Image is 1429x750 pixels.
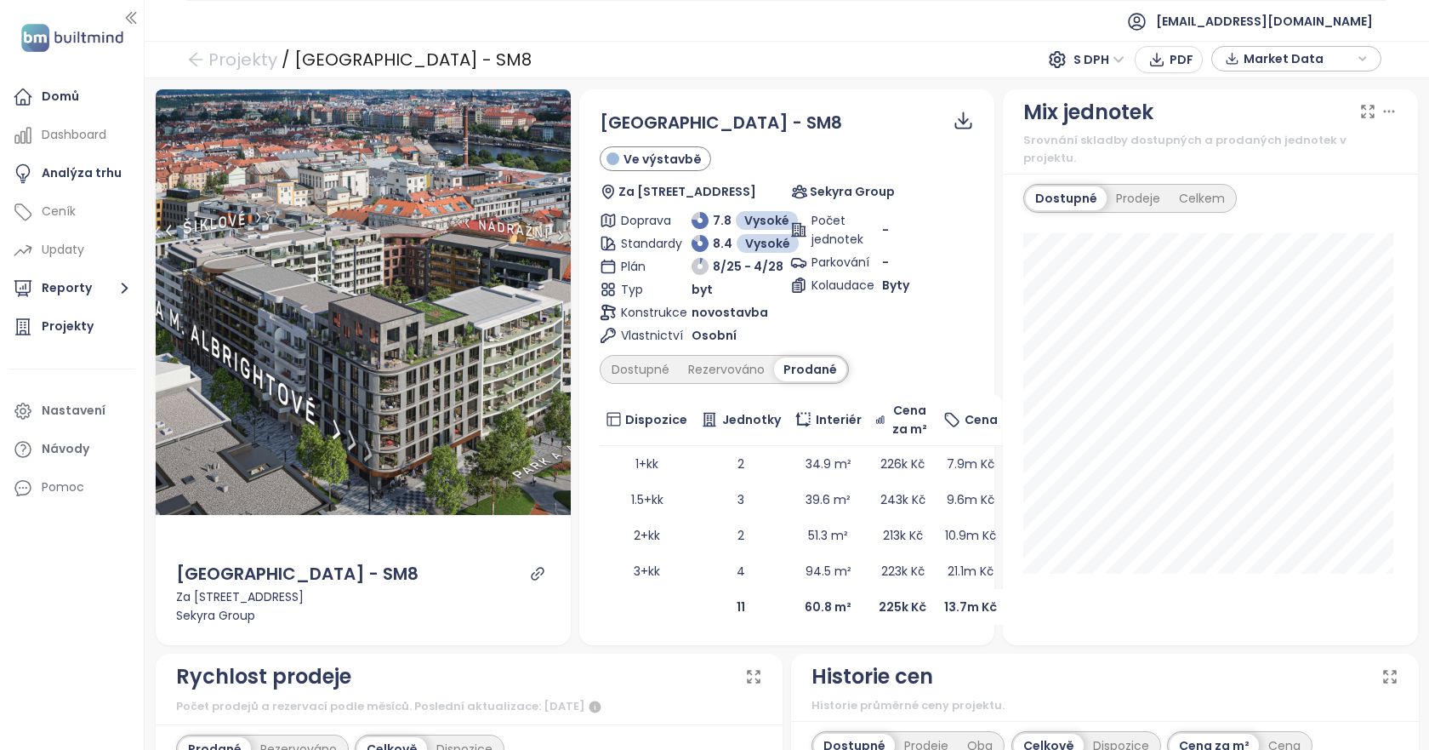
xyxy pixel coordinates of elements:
span: 223k Kč [881,563,925,580]
span: - [882,254,889,271]
div: [GEOGRAPHIC_DATA] - SM8 [176,561,418,587]
span: Za [STREET_ADDRESS] [618,182,756,201]
span: Jednotky [722,410,781,429]
div: Ceník [42,201,76,222]
div: Za [STREET_ADDRESS] [176,587,550,606]
td: 1.5+kk [600,482,695,518]
a: Návody [9,432,135,467]
div: Rychlost prodeje [176,661,351,693]
div: Celkem [1170,186,1234,210]
div: Pomoc [9,471,135,505]
span: Vysoké [745,234,790,253]
span: 226k Kč [880,455,925,472]
b: 13.7m Kč [944,598,997,615]
span: Standardy [621,234,667,253]
td: 3+kk [600,553,695,589]
div: Návody [42,438,89,460]
span: Typ [621,280,667,299]
span: 9.6m Kč [947,491,994,508]
span: Market Data [1244,46,1353,72]
div: Pomoc [42,477,84,498]
div: / [282,44,290,75]
span: novostavba [692,303,768,322]
span: Ve výstavbě [623,150,702,169]
span: Počet jednotek [811,211,857,249]
span: 8.4 [713,234,732,253]
div: Srovnání skladby dostupných a prodaných jednotek v projektu. [1023,132,1398,167]
a: link [530,566,545,581]
button: Reporty [9,272,135,306]
div: Počet prodejů a rezervací podle měsíců. Poslední aktualizace: [DATE] [176,697,763,718]
a: Projekty [9,310,135,344]
img: logo [16,20,128,55]
span: 7.8 [713,211,732,230]
button: PDF [1135,46,1203,73]
span: Cena [965,410,998,429]
div: button [1221,46,1372,72]
div: Prodeje [1107,186,1170,210]
div: Historie průměrné ceny projektu. [811,697,1398,714]
a: arrow-left Projekty [187,44,277,75]
div: Dostupné [602,358,679,381]
div: Nastavení [42,400,105,421]
div: [GEOGRAPHIC_DATA] - SM8 [294,44,532,75]
td: 1+kk [600,446,695,482]
div: Historie cen [811,661,933,693]
span: [GEOGRAPHIC_DATA] - SM8 [600,111,842,135]
a: Updaty [9,233,135,267]
td: 2+kk [600,518,695,553]
a: Nastavení [9,394,135,428]
td: 51.3 m² [788,518,868,553]
span: 7.9m Kč [947,455,994,472]
td: 2 [694,518,788,553]
span: Vysoké [744,211,789,230]
b: 11 [737,598,745,615]
a: Domů [9,80,135,114]
div: Dostupné [1026,186,1107,210]
span: Byty [882,276,909,295]
span: Konstrukce [621,303,667,322]
span: Plán [621,257,667,276]
span: Doprava [621,211,667,230]
td: 4 [694,553,788,589]
span: - [882,220,889,239]
span: S DPH [1073,47,1124,72]
a: Ceník [9,195,135,229]
a: Analýza trhu [9,157,135,191]
div: Dashboard [42,124,106,146]
div: Projekty [42,316,94,337]
span: Vlastnictví [621,326,667,345]
span: 243k Kč [880,491,925,508]
span: 21.1m Kč [948,563,993,580]
div: Sekyra Group [176,606,550,625]
div: Rezervováno [679,358,774,381]
div: Analýza trhu [42,163,122,184]
div: Prodané [774,358,846,381]
td: 39.6 m² [788,482,868,518]
span: Parkování [811,253,857,272]
b: 60.8 m² [805,598,851,615]
span: 10.9m Kč [945,527,996,544]
div: Domů [42,86,79,107]
td: 3 [694,482,788,518]
a: Dashboard [9,118,135,152]
span: Kolaudace [811,276,857,295]
td: 34.9 m² [788,446,868,482]
b: 225k Kč [879,598,926,615]
span: Interiér [816,410,862,429]
span: Sekyra Group [810,182,895,201]
span: PDF [1170,50,1193,69]
span: Osobní [692,326,737,345]
span: byt [692,280,713,299]
td: 94.5 m² [788,553,868,589]
div: Updaty [42,239,84,260]
div: Mix jednotek [1023,96,1153,129]
span: arrow-left [187,51,204,68]
span: Cena za m² [890,401,931,438]
span: [EMAIL_ADDRESS][DOMAIN_NAME] [1156,1,1373,42]
td: 2 [694,446,788,482]
span: Dispozice [625,410,687,429]
span: 213k Kč [883,527,923,544]
span: 8/25 - 4/28 [713,257,783,276]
